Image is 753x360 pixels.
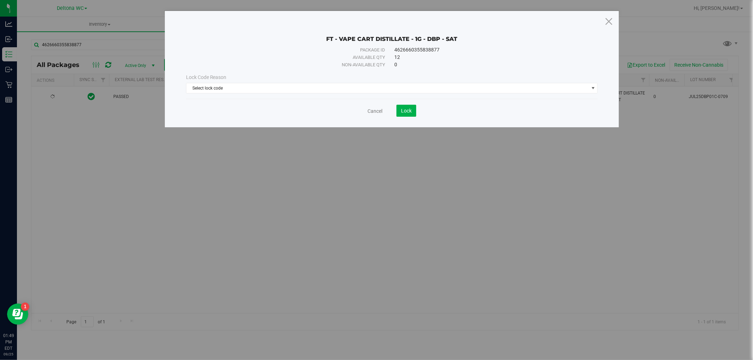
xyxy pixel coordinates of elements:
[588,83,597,93] span: select
[186,83,589,93] span: Select lock code
[186,25,598,43] div: FT - VAPE CART DISTILLATE - 1G - DBP - SAT
[186,74,227,80] span: Lock Code Reason
[204,47,385,54] div: Package ID
[394,61,580,68] div: 0
[204,54,385,61] div: Available qty
[21,303,29,311] iframe: Resource center unread badge
[394,54,580,61] div: 12
[401,108,412,114] span: Lock
[204,61,385,68] div: Non-available qty
[396,105,416,117] button: Lock
[367,108,382,115] a: Cancel
[7,304,28,325] iframe: Resource center
[394,46,580,54] div: 4626660355838877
